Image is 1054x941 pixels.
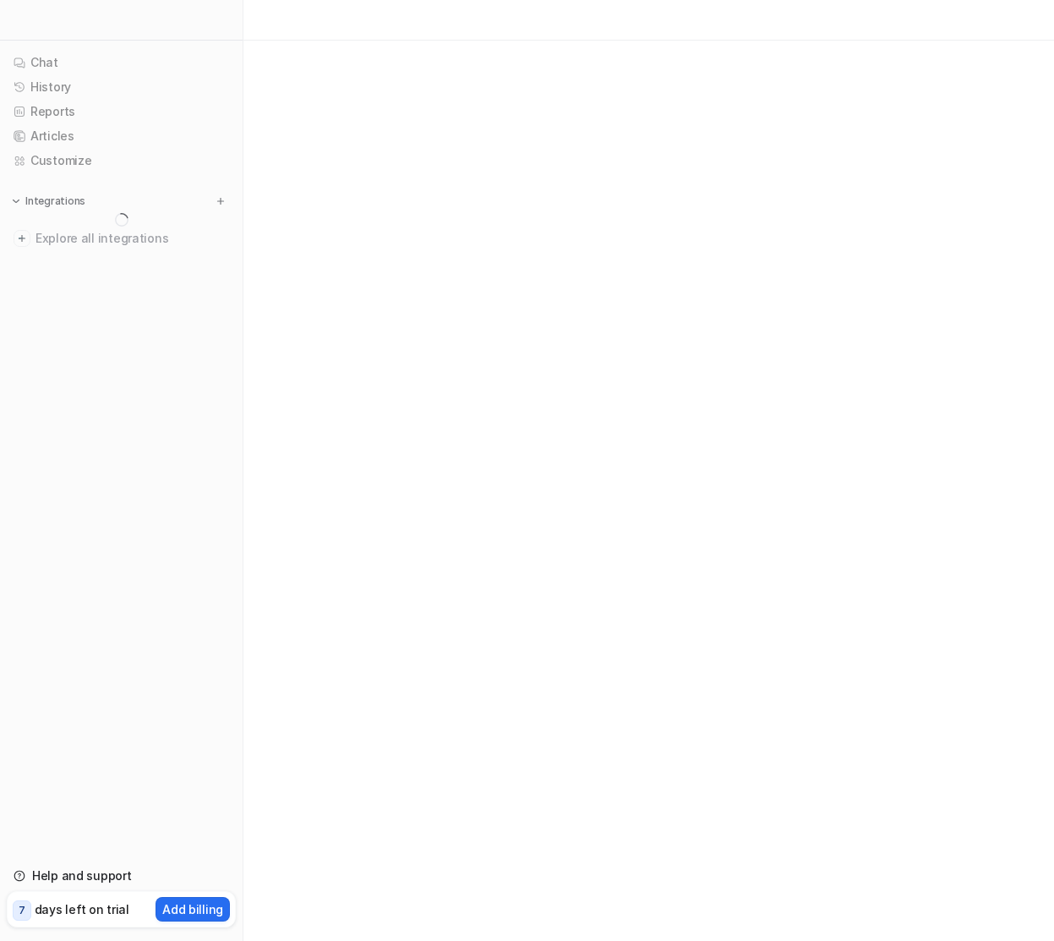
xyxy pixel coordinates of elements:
[7,864,236,888] a: Help and support
[19,903,25,918] p: 7
[215,195,227,207] img: menu_add.svg
[156,897,230,922] button: Add billing
[7,227,236,250] a: Explore all integrations
[25,194,85,208] p: Integrations
[7,193,90,210] button: Integrations
[7,51,236,74] a: Chat
[14,230,30,247] img: explore all integrations
[7,100,236,123] a: Reports
[35,900,129,918] p: days left on trial
[7,75,236,99] a: History
[35,225,229,252] span: Explore all integrations
[10,195,22,207] img: expand menu
[7,149,236,172] a: Customize
[162,900,223,918] p: Add billing
[7,124,236,148] a: Articles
